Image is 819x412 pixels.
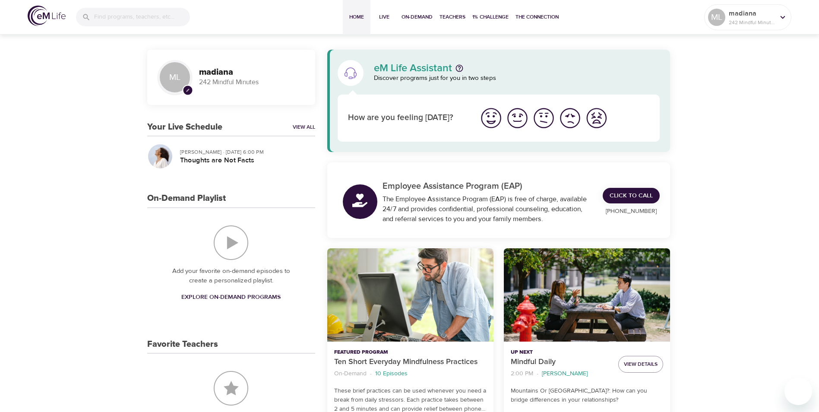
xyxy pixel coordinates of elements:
span: Live [374,13,395,22]
input: Find programs, teachers, etc... [94,8,190,26]
li: · [537,368,538,380]
button: Ten Short Everyday Mindfulness Practices [327,248,493,342]
span: Teachers [440,13,465,22]
img: bad [558,106,582,130]
img: Favorite Teachers [214,371,248,406]
span: Home [346,13,367,22]
p: [PHONE_NUMBER] [603,207,660,216]
h3: Your Live Schedule [147,122,222,132]
p: 2:00 PM [511,369,533,378]
p: Featured Program [334,349,487,356]
button: I'm feeling ok [531,105,557,131]
div: ML [708,9,725,26]
button: I'm feeling good [504,105,531,131]
p: eM Life Assistant [374,63,452,73]
p: Mountains Or [GEOGRAPHIC_DATA]?: How can you bridge differences in your relationships? [511,387,663,405]
button: I'm feeling great [478,105,504,131]
p: 10 Episodes [375,369,408,378]
p: 242 Mindful Minutes [199,77,305,87]
a: View All [293,124,315,131]
span: View Details [624,360,658,369]
h5: Thoughts are Not Facts [180,156,308,165]
p: 242 Mindful Minutes [729,19,775,26]
h3: On-Demand Playlist [147,193,226,203]
a: Click to Call [603,188,660,204]
p: On-Demand [334,369,367,378]
a: Explore On-Demand Programs [178,289,284,305]
h3: Favorite Teachers [147,339,218,349]
span: The Connection [515,13,559,22]
span: 1% Challenge [472,13,509,22]
p: Add your favorite on-demand episodes to create a personalized playlist. [164,266,298,286]
nav: breadcrumb [334,368,487,380]
button: Mindful Daily [504,248,670,342]
button: I'm feeling worst [583,105,610,131]
button: View Details [618,356,663,373]
nav: breadcrumb [511,368,611,380]
img: good [506,106,529,130]
img: worst [585,106,608,130]
span: Click to Call [610,190,653,201]
div: The Employee Assistance Program (EAP) is free of charge, available 24/7 and provides confidential... [383,194,593,224]
p: [PERSON_NAME] [542,369,588,378]
div: ML [158,60,192,95]
img: ok [532,106,556,130]
img: great [479,106,503,130]
span: Explore On-Demand Programs [181,292,281,303]
li: · [370,368,372,380]
img: eM Life Assistant [344,66,357,80]
p: Discover programs just for you in two steps [374,73,660,83]
p: Up Next [511,349,611,356]
p: [PERSON_NAME] · [DATE] 6:00 PM [180,148,308,156]
img: On-Demand Playlist [214,225,248,260]
iframe: Button to launch messaging window [784,377,812,405]
h3: madiana [199,67,305,77]
p: Mindful Daily [511,356,611,368]
button: I'm feeling bad [557,105,583,131]
p: How are you feeling [DATE]? [348,112,468,124]
p: Employee Assistance Program (EAP) [383,180,593,193]
p: Ten Short Everyday Mindfulness Practices [334,356,487,368]
p: madiana [729,8,775,19]
img: logo [28,6,66,26]
span: On-Demand [402,13,433,22]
